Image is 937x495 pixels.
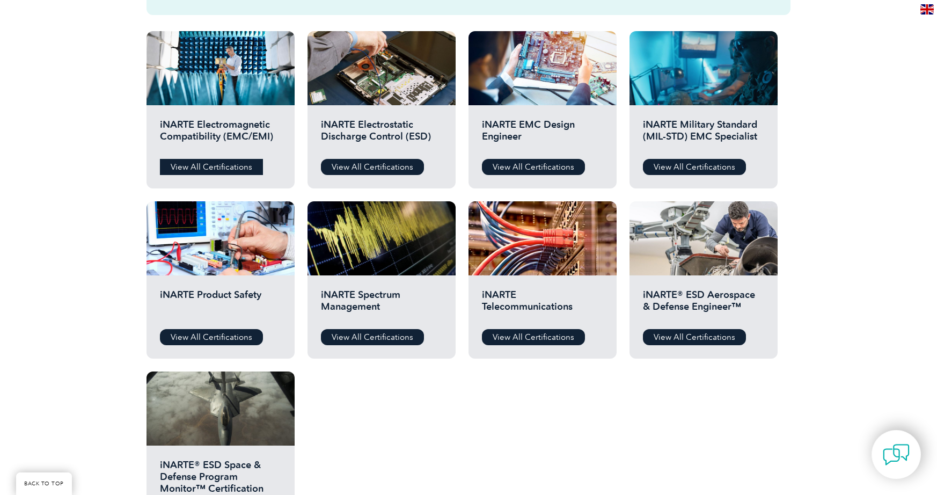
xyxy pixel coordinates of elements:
[643,159,746,175] a: View All Certifications
[160,459,281,491] h2: iNARTE® ESD Space & Defense Program Monitor™ Certification
[160,329,263,345] a: View All Certifications
[321,159,424,175] a: View All Certifications
[643,119,764,151] h2: iNARTE Military Standard (MIL-STD) EMC Specialist
[160,159,263,175] a: View All Certifications
[482,329,585,345] a: View All Certifications
[321,329,424,345] a: View All Certifications
[321,289,442,321] h2: iNARTE Spectrum Management
[643,329,746,345] a: View All Certifications
[160,289,281,321] h2: iNARTE Product Safety
[482,119,603,151] h2: iNARTE EMC Design Engineer
[160,119,281,151] h2: iNARTE Electromagnetic Compatibility (EMC/EMI)
[321,119,442,151] h2: iNARTE Electrostatic Discharge Control (ESD)
[16,472,72,495] a: BACK TO TOP
[482,289,603,321] h2: iNARTE Telecommunications
[643,289,764,321] h2: iNARTE® ESD Aerospace & Defense Engineer™
[920,4,934,14] img: en
[482,159,585,175] a: View All Certifications
[883,441,910,468] img: contact-chat.png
